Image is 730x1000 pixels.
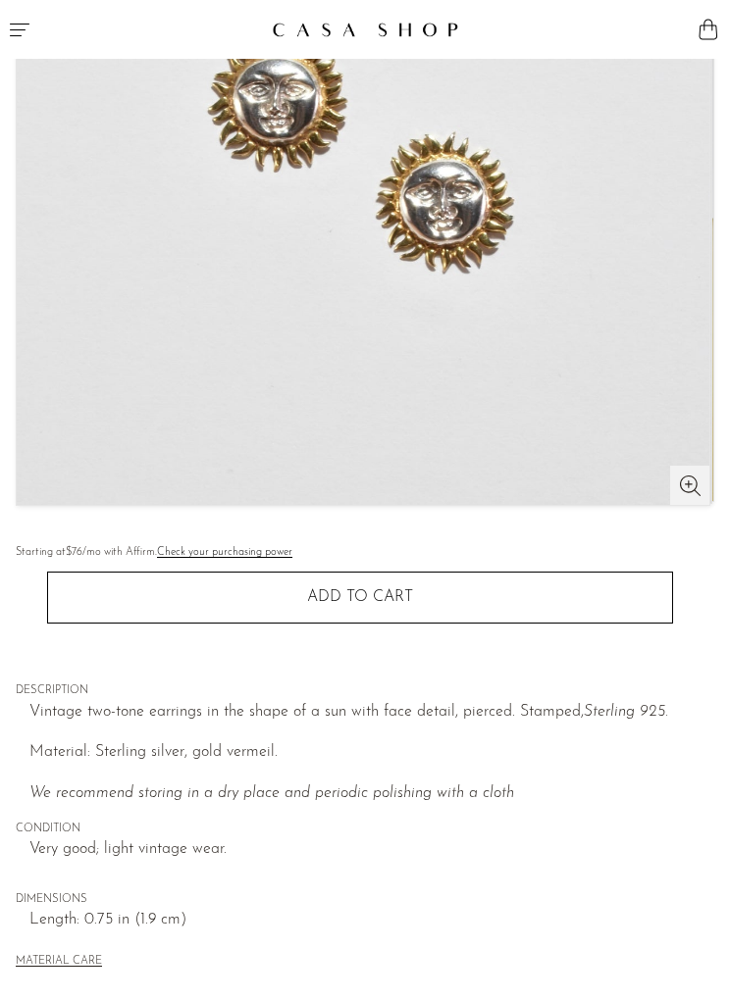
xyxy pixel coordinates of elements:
[47,572,673,623] button: Add to cart
[16,544,714,562] p: Starting at /mo with Affirm.
[16,955,102,970] button: MATERIAL CARE
[29,740,714,766] p: Material: Sterling silver, gold vermeil.
[29,837,714,863] span: Very good; light vintage wear.
[584,704,668,720] em: Sterling 925.
[16,682,714,700] span: DESCRIPTION
[29,908,714,933] span: Length: 0.75 in (1.9 cm)
[29,700,714,725] p: Vintage two-tone earrings in the shape of a sun with face detail, pierced. Stamped,
[16,821,714,838] span: CONDITION
[66,547,82,558] span: $76
[307,589,413,605] span: Add to cart
[16,891,714,909] span: DIMENSIONS
[29,785,514,801] i: We recommend storing in a dry place and periodic polishing with a cloth
[157,547,292,558] a: Check your purchasing power - Learn more about Affirm Financing (opens in modal)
